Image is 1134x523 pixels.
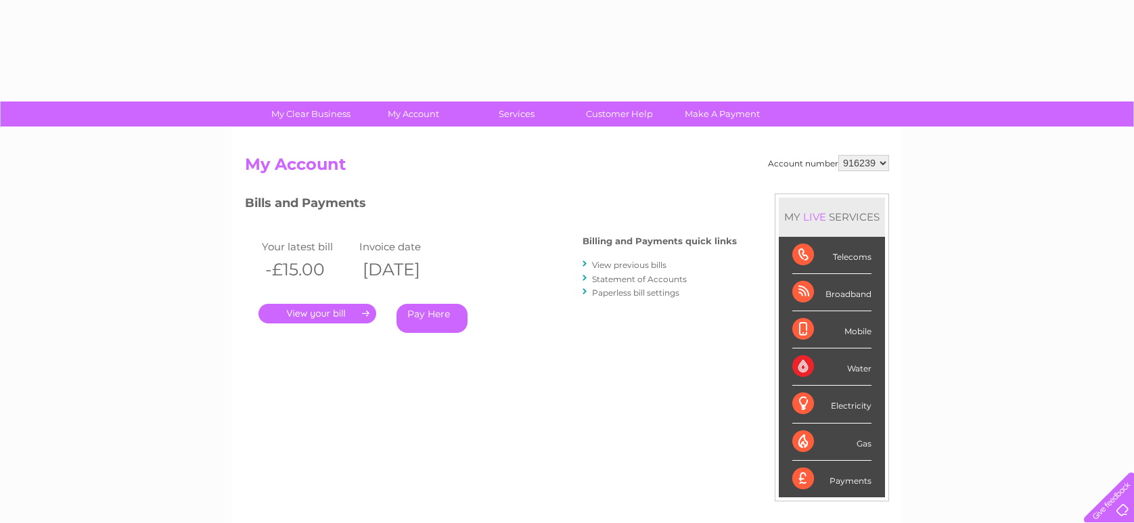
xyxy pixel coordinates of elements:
a: View previous bills [592,260,666,270]
div: Broadband [792,274,871,311]
td: Invoice date [356,237,453,256]
a: Make A Payment [666,101,778,127]
th: -£15.00 [258,256,356,283]
a: Statement of Accounts [592,274,687,284]
a: My Account [358,101,470,127]
a: Paperless bill settings [592,288,679,298]
div: MY SERVICES [779,198,885,236]
td: Your latest bill [258,237,356,256]
div: Payments [792,461,871,497]
th: [DATE] [356,256,453,283]
div: Gas [792,424,871,461]
div: Account number [768,155,889,171]
div: Mobile [792,311,871,348]
a: . [258,304,376,323]
div: Electricity [792,386,871,423]
h2: My Account [245,155,889,181]
div: Water [792,348,871,386]
div: LIVE [800,210,829,223]
a: Pay Here [396,304,468,333]
h4: Billing and Payments quick links [583,236,737,246]
h3: Bills and Payments [245,194,737,217]
a: My Clear Business [255,101,367,127]
div: Telecoms [792,237,871,274]
a: Services [461,101,572,127]
a: Customer Help [564,101,675,127]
